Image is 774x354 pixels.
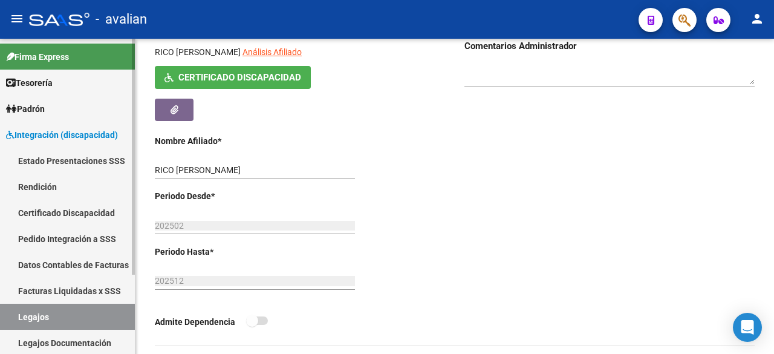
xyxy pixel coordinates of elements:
span: Análisis Afiliado [242,47,302,57]
p: Periodo Desde [155,189,246,203]
span: Integración (discapacidad) [6,128,118,142]
p: Nombre Afiliado [155,134,246,148]
span: Certificado Discapacidad [178,73,301,84]
h3: Comentarios Administrador [464,39,755,53]
span: Padrón [6,102,45,116]
span: Tesorería [6,76,53,90]
mat-icon: menu [10,11,24,26]
span: Firma Express [6,50,69,64]
div: Open Intercom Messenger [733,313,762,342]
p: Admite Dependencia [155,315,246,329]
button: Certificado Discapacidad [155,66,311,88]
mat-icon: person [750,11,764,26]
p: RICO [PERSON_NAME] [155,45,241,59]
p: Periodo Hasta [155,245,246,258]
span: - avalian [96,6,147,33]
